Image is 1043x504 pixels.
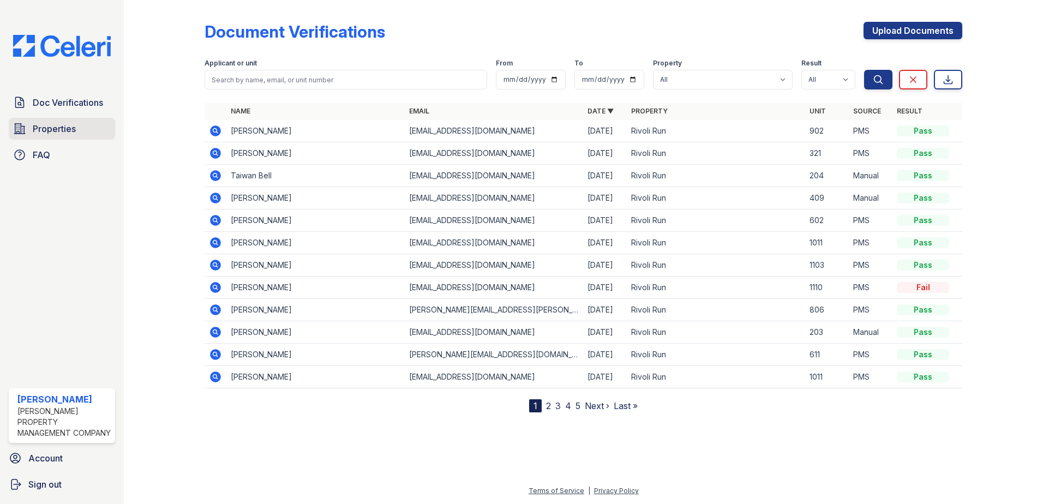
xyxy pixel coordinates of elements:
[583,344,627,366] td: [DATE]
[205,22,385,41] div: Document Verifications
[627,299,805,321] td: Rivoli Run
[405,142,583,165] td: [EMAIL_ADDRESS][DOMAIN_NAME]
[849,232,892,254] td: PMS
[805,299,849,321] td: 806
[4,473,119,495] button: Sign out
[409,107,429,115] a: Email
[897,148,949,159] div: Pass
[805,120,849,142] td: 902
[231,107,250,115] a: Name
[653,59,682,68] label: Property
[33,96,103,109] span: Doc Verifications
[28,478,62,491] span: Sign out
[849,120,892,142] td: PMS
[897,349,949,360] div: Pass
[17,393,111,406] div: [PERSON_NAME]
[897,107,922,115] a: Result
[627,209,805,232] td: Rivoli Run
[588,487,590,495] div: |
[897,193,949,203] div: Pass
[9,144,115,166] a: FAQ
[405,187,583,209] td: [EMAIL_ADDRESS][DOMAIN_NAME]
[205,59,257,68] label: Applicant or unit
[9,92,115,113] a: Doc Verifications
[583,165,627,187] td: [DATE]
[4,35,119,57] img: CE_Logo_Blue-a8612792a0a2168367f1c8372b55b34899dd931a85d93a1a3d3e32e68fde9ad4.png
[405,120,583,142] td: [EMAIL_ADDRESS][DOMAIN_NAME]
[805,187,849,209] td: 409
[849,187,892,209] td: Manual
[405,366,583,388] td: [EMAIL_ADDRESS][DOMAIN_NAME]
[405,299,583,321] td: [PERSON_NAME][EMAIL_ADDRESS][PERSON_NAME][DOMAIN_NAME]
[226,120,405,142] td: [PERSON_NAME]
[897,304,949,315] div: Pass
[805,209,849,232] td: 602
[585,400,609,411] a: Next ›
[897,282,949,293] div: Fail
[226,321,405,344] td: [PERSON_NAME]
[226,254,405,277] td: [PERSON_NAME]
[588,107,614,115] a: Date ▼
[9,118,115,140] a: Properties
[805,165,849,187] td: 204
[583,254,627,277] td: [DATE]
[627,142,805,165] td: Rivoli Run
[627,321,805,344] td: Rivoli Run
[4,447,119,469] a: Account
[805,321,849,344] td: 203
[226,299,405,321] td: [PERSON_NAME]
[226,232,405,254] td: [PERSON_NAME]
[849,254,892,277] td: PMS
[631,107,668,115] a: Property
[897,327,949,338] div: Pass
[897,371,949,382] div: Pass
[583,299,627,321] td: [DATE]
[226,187,405,209] td: [PERSON_NAME]
[529,399,542,412] div: 1
[565,400,571,411] a: 4
[583,232,627,254] td: [DATE]
[583,187,627,209] td: [DATE]
[226,277,405,299] td: [PERSON_NAME]
[614,400,638,411] a: Last »
[226,209,405,232] td: [PERSON_NAME]
[864,22,962,39] a: Upload Documents
[627,232,805,254] td: Rivoli Run
[28,452,63,465] span: Account
[897,260,949,271] div: Pass
[805,254,849,277] td: 1103
[405,321,583,344] td: [EMAIL_ADDRESS][DOMAIN_NAME]
[805,232,849,254] td: 1011
[574,59,583,68] label: To
[546,400,551,411] a: 2
[583,277,627,299] td: [DATE]
[627,187,805,209] td: Rivoli Run
[405,232,583,254] td: [EMAIL_ADDRESS][DOMAIN_NAME]
[405,165,583,187] td: [EMAIL_ADDRESS][DOMAIN_NAME]
[529,487,584,495] a: Terms of Service
[627,120,805,142] td: Rivoli Run
[897,170,949,181] div: Pass
[33,122,76,135] span: Properties
[810,107,826,115] a: Unit
[583,120,627,142] td: [DATE]
[849,209,892,232] td: PMS
[849,142,892,165] td: PMS
[627,366,805,388] td: Rivoli Run
[33,148,50,161] span: FAQ
[849,344,892,366] td: PMS
[405,254,583,277] td: [EMAIL_ADDRESS][DOMAIN_NAME]
[226,366,405,388] td: [PERSON_NAME]
[405,344,583,366] td: [PERSON_NAME][EMAIL_ADDRESS][DOMAIN_NAME]
[583,142,627,165] td: [DATE]
[849,299,892,321] td: PMS
[583,209,627,232] td: [DATE]
[849,366,892,388] td: PMS
[897,125,949,136] div: Pass
[897,237,949,248] div: Pass
[576,400,580,411] a: 5
[496,59,513,68] label: From
[205,70,487,89] input: Search by name, email, or unit number
[897,215,949,226] div: Pass
[226,142,405,165] td: [PERSON_NAME]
